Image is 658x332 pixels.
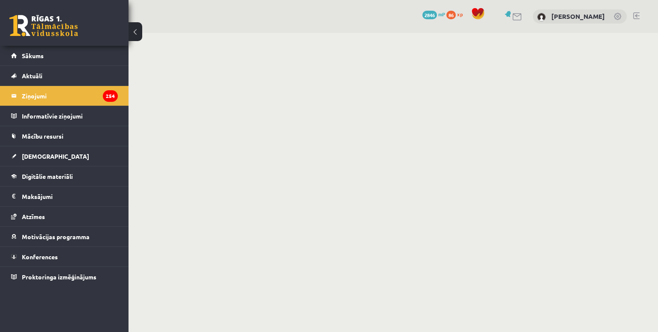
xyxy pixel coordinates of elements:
span: Mācību resursi [22,132,63,140]
img: Diāna Čakša [537,13,546,21]
a: Aktuāli [11,66,118,86]
span: 2846 [422,11,437,19]
legend: Informatīvie ziņojumi [22,106,118,126]
a: [PERSON_NAME] [551,12,605,21]
a: Digitālie materiāli [11,166,118,186]
i: 254 [103,90,118,102]
a: 2846 mP [422,11,445,18]
a: 86 xp [446,11,467,18]
a: Mācību resursi [11,126,118,146]
legend: Maksājumi [22,187,118,206]
a: Ziņojumi254 [11,86,118,106]
a: Proktoringa izmēģinājums [11,267,118,287]
a: Rīgas 1. Tālmācības vidusskola [9,15,78,36]
a: Atzīmes [11,207,118,226]
span: Proktoringa izmēģinājums [22,273,96,281]
span: Digitālie materiāli [22,172,73,180]
a: Maksājumi [11,187,118,206]
a: Konferences [11,247,118,267]
span: xp [457,11,463,18]
span: Atzīmes [22,213,45,220]
span: mP [438,11,445,18]
legend: Ziņojumi [22,86,118,106]
span: Motivācijas programma [22,233,90,240]
span: Aktuāli [22,72,42,80]
span: 86 [446,11,456,19]
a: Motivācijas programma [11,227,118,246]
a: Informatīvie ziņojumi [11,106,118,126]
span: Sākums [22,52,44,59]
span: Konferences [22,253,58,261]
span: [DEMOGRAPHIC_DATA] [22,152,89,160]
a: Sākums [11,46,118,65]
a: [DEMOGRAPHIC_DATA] [11,146,118,166]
